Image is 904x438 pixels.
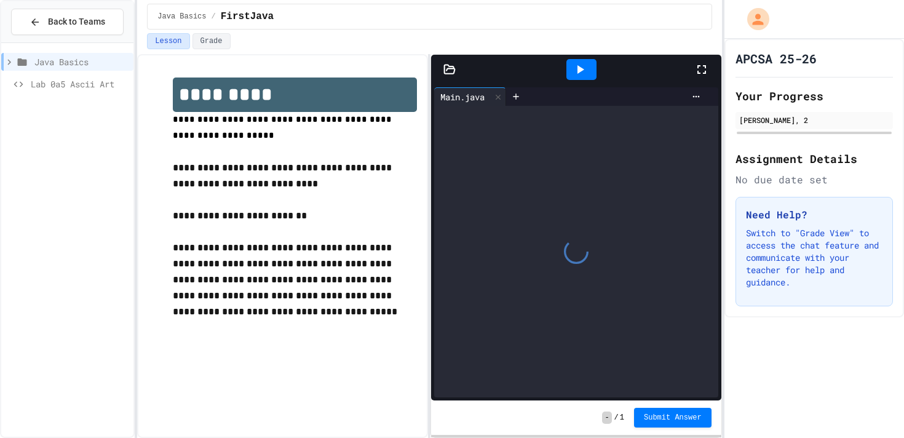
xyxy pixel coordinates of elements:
div: Main.java [434,87,506,106]
span: Java Basics [157,12,206,22]
div: Main.java [434,90,491,103]
span: FirstJava [221,9,274,24]
div: No due date set [735,172,893,187]
button: Back to Teams [11,9,124,35]
h1: APCSA 25-26 [735,50,817,67]
span: / [614,413,619,423]
div: [PERSON_NAME], 2 [739,114,889,125]
p: Switch to "Grade View" to access the chat feature and communicate with your teacher for help and ... [746,227,882,289]
h2: Assignment Details [735,150,893,167]
span: - [602,412,611,424]
span: 1 [620,413,624,423]
button: Lesson [147,33,189,49]
span: Submit Answer [644,413,702,423]
h2: Your Progress [735,87,893,105]
div: My Account [734,5,772,33]
button: Submit Answer [634,408,712,428]
h3: Need Help? [746,207,882,222]
span: Lab 0a5 Ascii Art [31,78,129,90]
span: / [212,12,216,22]
button: Grade [192,33,231,49]
span: Back to Teams [48,15,105,28]
span: Java Basics [34,55,129,68]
